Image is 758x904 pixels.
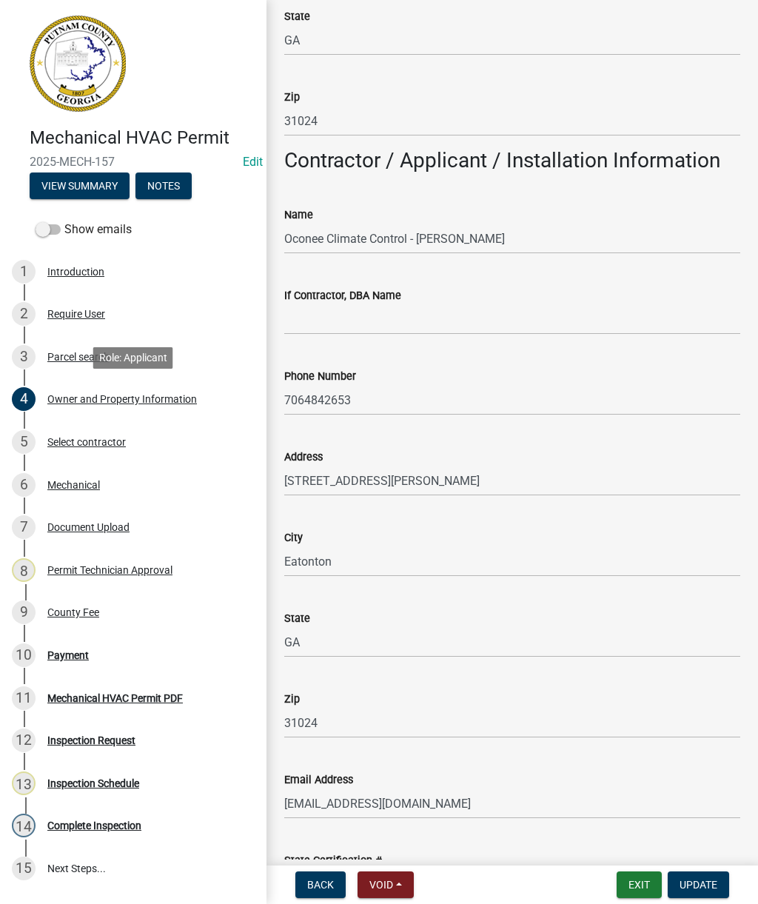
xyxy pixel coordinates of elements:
[284,210,313,221] label: Name
[617,871,662,898] button: Exit
[12,260,36,284] div: 1
[47,394,197,404] div: Owner and Property Information
[12,387,36,411] div: 4
[47,735,135,746] div: Inspection Request
[12,600,36,624] div: 9
[295,871,346,898] button: Back
[30,173,130,199] button: View Summary
[30,127,255,149] h4: Mechanical HVAC Permit
[135,181,192,192] wm-modal-confirm: Notes
[243,155,263,169] a: Edit
[358,871,414,898] button: Void
[12,729,36,752] div: 12
[284,694,300,705] label: Zip
[668,871,729,898] button: Update
[12,814,36,837] div: 14
[284,614,310,624] label: State
[12,473,36,497] div: 6
[47,778,139,789] div: Inspection Schedule
[36,221,132,238] label: Show emails
[12,558,36,582] div: 8
[284,93,300,103] label: Zip
[93,347,173,369] div: Role: Applicant
[12,686,36,710] div: 11
[284,12,310,22] label: State
[47,437,126,447] div: Select contractor
[12,771,36,795] div: 13
[307,879,334,891] span: Back
[284,148,740,173] h3: Contractor / Applicant / Installation Information
[243,155,263,169] wm-modal-confirm: Edit Application Number
[47,309,105,319] div: Require User
[30,155,237,169] span: 2025-MECH-157
[47,820,141,831] div: Complete Inspection
[135,173,192,199] button: Notes
[47,693,183,703] div: Mechanical HVAC Permit PDF
[47,565,172,575] div: Permit Technician Approval
[47,267,104,277] div: Introduction
[47,650,89,660] div: Payment
[12,643,36,667] div: 10
[30,16,126,112] img: Putnam County, Georgia
[12,515,36,539] div: 7
[680,879,717,891] span: Update
[369,879,393,891] span: Void
[284,291,401,301] label: If Contractor, DBA Name
[284,856,382,866] label: State Certification #
[47,607,99,617] div: County Fee
[12,345,36,369] div: 3
[12,430,36,454] div: 5
[47,480,100,490] div: Mechanical
[30,181,130,192] wm-modal-confirm: Summary
[12,302,36,326] div: 2
[284,775,353,786] label: Email Address
[47,522,130,532] div: Document Upload
[47,352,110,362] div: Parcel search
[284,372,356,382] label: Phone Number
[284,452,323,463] label: Address
[284,533,303,543] label: City
[12,857,36,880] div: 15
